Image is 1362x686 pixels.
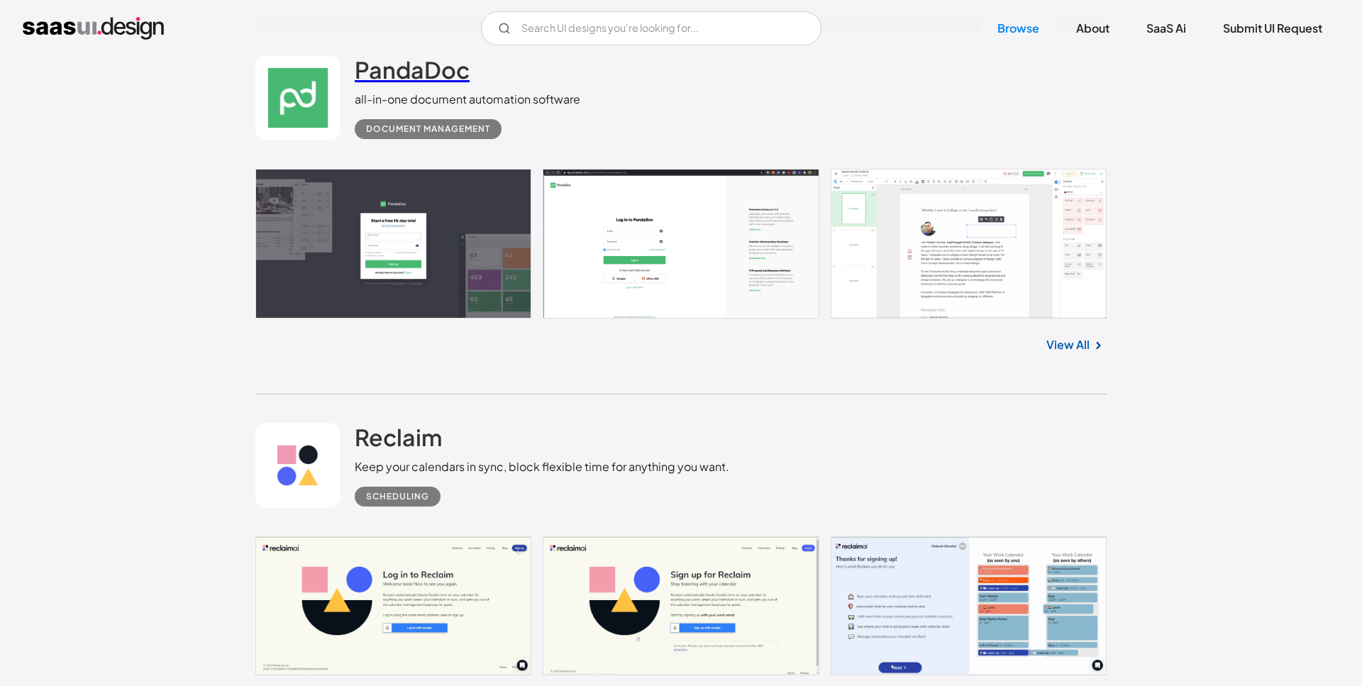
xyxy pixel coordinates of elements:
div: Keep your calendars in sync, block flexible time for anything you want. [355,458,729,475]
form: Email Form [481,11,821,45]
a: Submit UI Request [1206,13,1339,44]
div: Scheduling [366,488,429,505]
a: View All [1046,336,1090,353]
h2: PandaDoc [355,55,470,84]
a: SaaS Ai [1129,13,1203,44]
a: PandaDoc [355,55,470,91]
h2: Reclaim [355,423,442,451]
input: Search UI designs you're looking for... [481,11,821,45]
a: Browse [980,13,1056,44]
div: Document Management [366,121,490,138]
div: all-in-one document automation software [355,91,580,108]
a: About [1059,13,1126,44]
a: Reclaim [355,423,442,458]
a: home [23,17,164,40]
